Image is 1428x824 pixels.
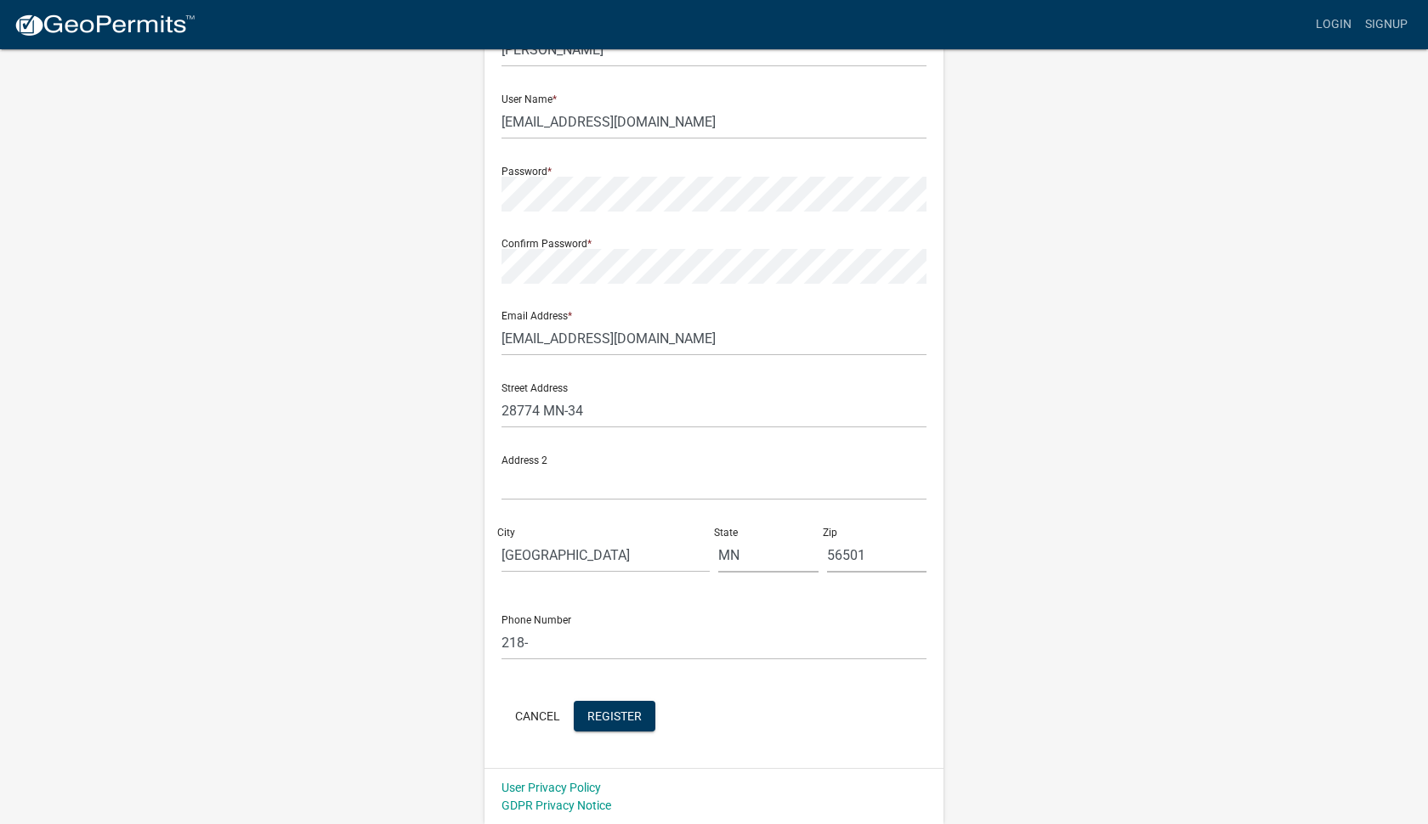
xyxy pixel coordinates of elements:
a: GDPR Privacy Notice [501,799,611,812]
a: User Privacy Policy [501,781,601,794]
a: Login [1309,8,1358,41]
button: Register [574,701,655,731]
a: Signup [1358,8,1414,41]
span: Register [587,708,642,722]
button: Cancel [501,701,574,731]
